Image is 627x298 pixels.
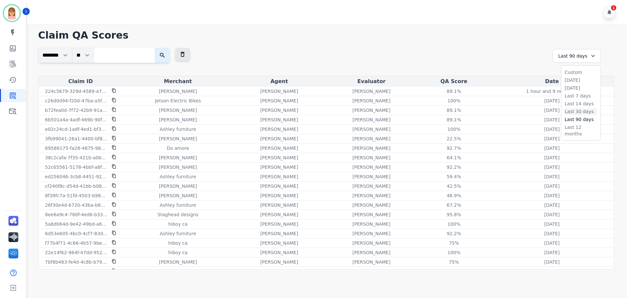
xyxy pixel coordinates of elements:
p: [DATE] [544,211,559,218]
p: Ashley furniture [160,268,196,275]
p: [PERSON_NAME] [352,230,390,237]
p: [DATE] [544,126,559,132]
p: 6b501a4a-4adf-469b-90f7-50e428e98f2c [45,116,108,123]
p: 8f39fc7a-51fd-4503-b984-272a9e95ad8b [45,192,108,199]
p: [PERSON_NAME] [352,259,390,265]
div: Last 90 days [553,49,601,63]
p: 224c5679-329d-4589-a748-3b9e34def20b [45,88,108,95]
p: [PERSON_NAME] [352,202,390,208]
p: [PERSON_NAME] [260,116,298,123]
p: e02c24cd-1adf-4ed1-bf37-bbaa30078526 [45,126,108,132]
p: [PERSON_NAME] [159,183,197,189]
p: Jetson Electric Bikes [155,97,201,104]
p: 22e14f62-964f-47dd-952d-da8fa9504897 [45,249,108,256]
p: [PERSON_NAME] [260,107,298,114]
p: [PERSON_NAME] [352,88,390,95]
p: [PERSON_NAME] [352,221,390,227]
p: [DATE] [544,249,559,256]
p: [PERSON_NAME] [352,154,390,161]
p: [PERSON_NAME] [352,145,390,151]
p: [PERSON_NAME] [260,173,298,180]
div: 92.2 % [439,164,469,170]
p: [PERSON_NAME] [352,268,390,275]
p: [PERSON_NAME] [352,164,390,170]
p: [DATE] [544,116,559,123]
p: [PERSON_NAME] [159,88,197,95]
li: Custom [565,69,597,76]
p: [PERSON_NAME] [260,240,298,246]
div: 92.2 % [439,230,469,237]
li: Last 12 months [565,124,597,137]
p: Ashley furniture [160,230,196,237]
p: 793ba4fb-d99c-49c0-a547-fc4a28634848 [45,268,108,275]
p: [PERSON_NAME] [159,154,197,161]
div: 95.8 % [439,211,469,218]
p: [PERSON_NAME] [159,116,197,123]
p: [PERSON_NAME] [352,126,390,132]
p: hiboy ca [168,249,187,256]
div: QA Score [419,78,489,85]
p: hiboy ca [168,221,187,227]
p: [PERSON_NAME] [260,88,298,95]
div: 59.4 % [439,173,469,180]
p: f77b4f71-4c66-4b57-9be6-084eb1df555e [45,240,108,246]
p: [PERSON_NAME] [352,211,390,218]
p: [PERSON_NAME] [260,249,298,256]
p: [DATE] [544,97,559,104]
div: 67.2 % [439,202,469,208]
div: 89.1 % [439,116,469,123]
p: [PERSON_NAME] [260,126,298,132]
p: b72fea0d-7f72-42b9-91ac-1656dd063d3b [45,107,108,114]
li: [DATE] [565,77,597,83]
h1: Claim QA Scores [38,29,614,41]
p: [PERSON_NAME] [260,230,298,237]
p: [DATE] [544,230,559,237]
p: [PERSON_NAME] [159,192,197,199]
p: [PERSON_NAME] [260,221,298,227]
p: [DATE] [544,259,559,265]
p: [DATE] [544,240,559,246]
p: 6d53e605-4bc0-4cf7-83db-c9248beed5a5 [45,230,108,237]
p: Ashley furniture [160,173,196,180]
div: 75 % [439,240,469,246]
p: 3fb99041-26a1-4400-bf8e-50bd1af74c8d [45,135,108,142]
p: [DATE] [544,135,559,142]
p: 26f30e4d-6720-43ba-b63b-fc317e74265a [45,202,108,208]
div: 92.7 % [439,145,469,151]
p: 52c65561-5178-4bbf-a8f5-25942da125cc [45,164,108,170]
p: [PERSON_NAME] [159,259,197,265]
li: Last 30 days [565,108,597,115]
p: [PERSON_NAME] [260,97,298,104]
p: [PERSON_NAME] [260,154,298,161]
img: Bordered avatar [4,5,20,21]
p: [PERSON_NAME] [260,164,298,170]
p: [PERSON_NAME] [260,145,298,151]
p: Ashley furniture [160,202,196,208]
div: Evaluator [327,78,416,85]
div: 42.5 % [439,183,469,189]
div: 100 % [439,268,469,275]
p: [PERSON_NAME] [352,116,390,123]
p: [DATE] [544,202,559,208]
p: [PERSON_NAME] [352,135,390,142]
div: 100 % [439,97,469,104]
div: 64.1 % [439,154,469,161]
p: [DATE] [544,107,559,114]
div: Merchant [124,78,232,85]
li: Last 14 days [565,100,597,107]
p: 69586175-fa28-4875-98c6-ca90465f8523 [45,145,108,151]
p: cf240f8c-d54d-41bb-b08c-a6da134fdfc2 [45,183,108,189]
p: [PERSON_NAME] [352,249,390,256]
p: [PERSON_NAME] [159,135,197,142]
p: [PERSON_NAME] [260,192,298,199]
p: Staghead designs [157,211,198,218]
p: [PERSON_NAME] [260,268,298,275]
p: [DATE] [544,183,559,189]
p: [PERSON_NAME] [352,192,390,199]
div: 22.5 % [439,135,469,142]
div: 100 % [439,126,469,132]
div: 75 % [439,259,469,265]
p: [DATE] [544,145,559,151]
p: Ashley furniture [160,126,196,132]
div: Date [491,78,612,85]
